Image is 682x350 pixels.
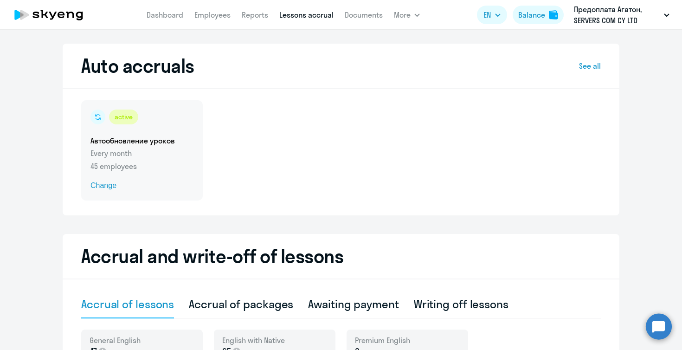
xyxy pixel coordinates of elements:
p: Предоплата Агатон, SERVERS COM CY LTD [574,4,660,26]
h2: Auto accruals [81,55,194,77]
div: Awaiting payment [308,297,399,311]
span: Premium English [355,335,410,345]
button: Предоплата Агатон, SERVERS COM CY LTD [569,4,674,26]
div: Balance [518,9,545,20]
button: Balancebalance [513,6,564,24]
a: Lessons accrual [279,10,334,19]
a: See all [579,60,601,71]
div: Accrual of lessons [81,297,174,311]
button: More [394,6,420,24]
span: English with Native [222,335,285,345]
img: balance [549,10,558,19]
a: Reports [242,10,268,19]
a: Employees [194,10,231,19]
span: General English [90,335,141,345]
p: 45 employees [90,161,193,172]
p: Every month [90,148,193,159]
div: active [109,110,138,124]
h5: Автообновление уроков [90,136,193,146]
a: Dashboard [147,10,183,19]
span: Change [90,180,193,191]
button: EN [477,6,507,24]
a: Documents [345,10,383,19]
h2: Accrual and write-off of lessons [81,245,601,267]
span: EN [483,9,491,20]
span: More [394,9,411,20]
div: Accrual of packages [189,297,293,311]
div: Writing off lessons [414,297,508,311]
